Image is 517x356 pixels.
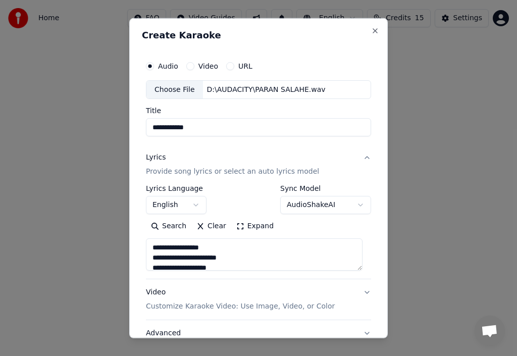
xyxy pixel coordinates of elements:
div: Choose File [146,80,203,98]
label: Audio [158,62,178,69]
div: D:\AUDACITY\PARAN SALAHE.wav [203,84,330,94]
label: Title [146,107,371,114]
label: Sync Model [280,185,371,192]
p: Provide song lyrics or select an auto lyrics model [146,167,319,177]
button: Expand [231,218,279,234]
label: URL [238,62,252,69]
button: LyricsProvide song lyrics or select an auto lyrics model [146,144,371,185]
label: Video [198,62,218,69]
h2: Create Karaoke [142,30,375,39]
div: LyricsProvide song lyrics or select an auto lyrics model [146,185,371,279]
button: VideoCustomize Karaoke Video: Use Image, Video, or Color [146,279,371,320]
div: Video [146,287,335,312]
button: Advanced [146,320,371,346]
button: Clear [191,218,231,234]
div: Lyrics [146,152,166,163]
button: Search [146,218,191,234]
p: Customize Karaoke Video: Use Image, Video, or Color [146,301,335,312]
label: Lyrics Language [146,185,206,192]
